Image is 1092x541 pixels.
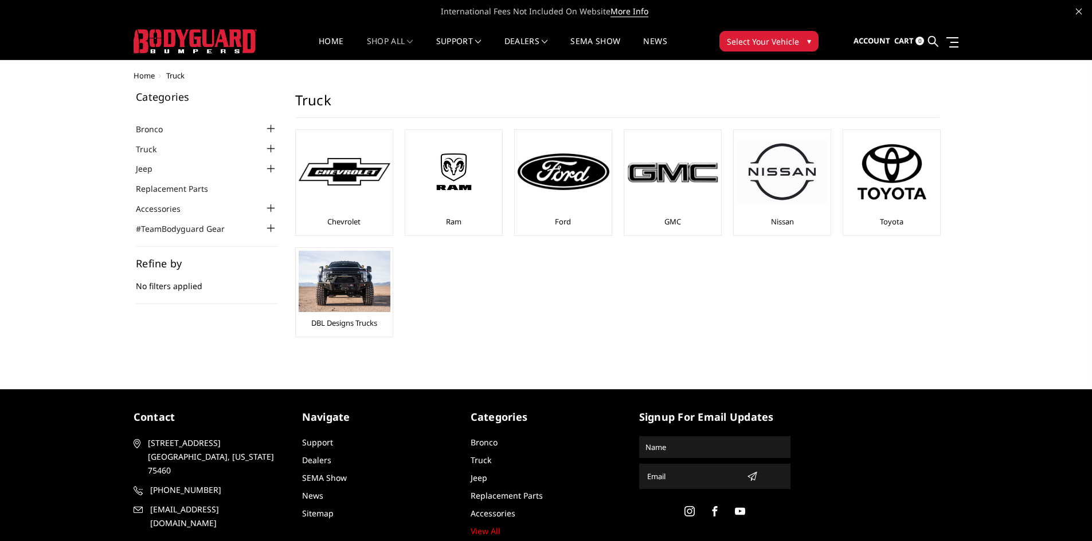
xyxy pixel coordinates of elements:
[136,92,278,102] h5: Categories
[302,472,347,483] a: SEMA Show
[302,455,331,465] a: Dealers
[610,6,648,17] a: More Info
[136,223,239,235] a: #TeamBodyguard Gear
[367,37,413,60] a: shop all
[854,35,890,46] span: Account
[134,70,155,81] a: Home
[664,216,681,227] a: GMC
[471,409,622,425] h5: Categories
[471,437,498,448] a: Bronco
[150,503,283,530] span: [EMAIL_ADDRESS][DOMAIN_NAME]
[471,526,500,536] a: View All
[771,216,794,227] a: Nissan
[150,483,283,497] span: [PHONE_NUMBER]
[436,37,482,60] a: Support
[302,490,323,501] a: News
[719,31,819,52] button: Select Your Vehicle
[641,438,789,456] input: Name
[136,163,167,175] a: Jeep
[134,29,257,53] img: BODYGUARD BUMPERS
[311,318,377,328] a: DBL Designs Trucks
[894,35,914,46] span: Cart
[471,490,543,501] a: Replacement Parts
[295,92,940,118] h1: Truck
[148,436,281,477] span: [STREET_ADDRESS] [GEOGRAPHIC_DATA], [US_STATE] 75460
[136,143,171,155] a: Truck
[643,37,667,60] a: News
[134,503,285,530] a: [EMAIL_ADDRESS][DOMAIN_NAME]
[570,37,620,60] a: SEMA Show
[555,216,571,227] a: Ford
[639,409,790,425] h5: signup for email updates
[471,455,491,465] a: Truck
[302,508,334,519] a: Sitemap
[136,123,177,135] a: Bronco
[471,472,487,483] a: Jeep
[302,437,333,448] a: Support
[136,258,278,268] h5: Refine by
[915,37,924,45] span: 0
[136,183,222,195] a: Replacement Parts
[446,216,461,227] a: Ram
[166,70,185,81] span: Truck
[727,35,799,48] span: Select Your Vehicle
[807,35,811,47] span: ▾
[894,26,924,57] a: Cart 0
[136,258,278,304] div: No filters applied
[880,216,903,227] a: Toyota
[327,216,361,227] a: Chevrolet
[643,467,742,485] input: Email
[319,37,343,60] a: Home
[302,409,453,425] h5: Navigate
[134,483,285,497] a: [PHONE_NUMBER]
[471,508,515,519] a: Accessories
[504,37,548,60] a: Dealers
[854,26,890,57] a: Account
[136,203,195,215] a: Accessories
[134,409,285,425] h5: contact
